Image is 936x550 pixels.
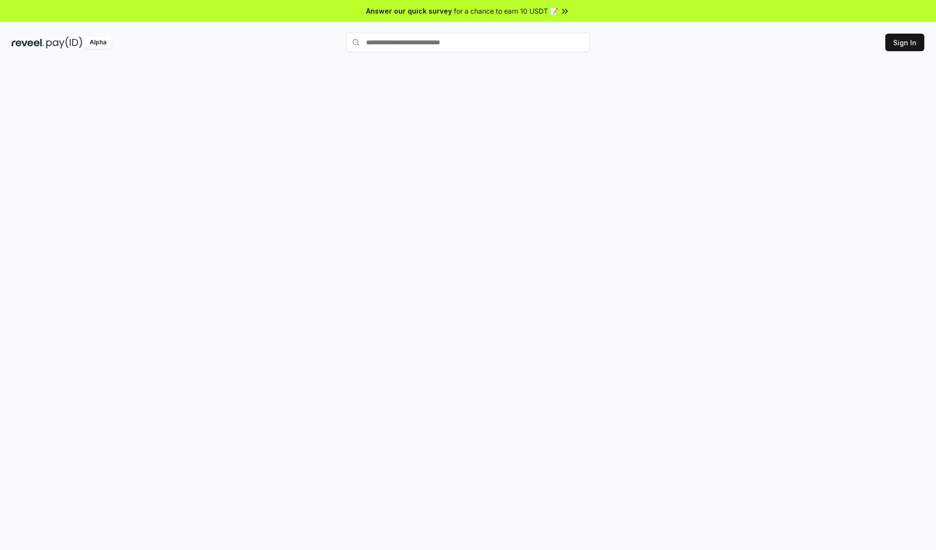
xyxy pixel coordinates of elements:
span: for a chance to earn 10 USDT 📝 [454,6,558,16]
span: Answer our quick survey [366,6,452,16]
img: reveel_dark [12,37,44,49]
button: Sign In [885,34,924,51]
div: Alpha [84,37,112,49]
img: pay_id [46,37,82,49]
